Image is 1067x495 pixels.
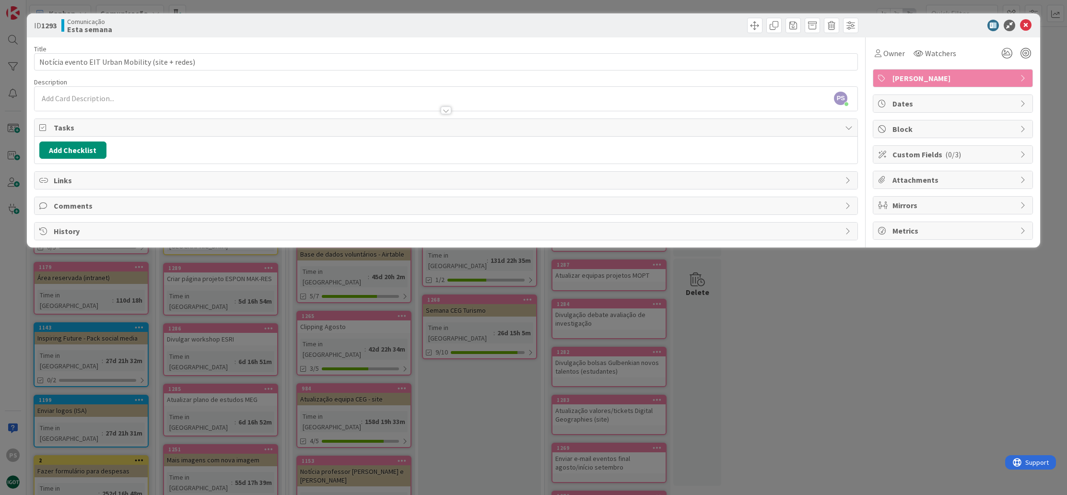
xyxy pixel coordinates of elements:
span: Support [20,1,44,13]
span: Block [892,123,1015,135]
span: Mirrors [892,200,1015,211]
b: Esta semana [67,25,112,33]
span: ( 0/3 ) [945,150,961,159]
span: Attachments [892,174,1015,186]
span: Comments [54,200,841,212]
span: Dates [892,98,1015,109]
span: PS [834,92,847,105]
span: Owner [883,47,905,59]
span: Watchers [925,47,956,59]
b: 1293 [41,21,57,30]
input: type card name here... [34,53,858,71]
span: ID [34,20,57,31]
span: Comunicação [67,18,112,25]
span: Metrics [892,225,1015,236]
span: Custom Fields [892,149,1015,160]
span: Tasks [54,122,841,133]
span: History [54,225,841,237]
span: Links [54,175,841,186]
button: Add Checklist [39,141,106,159]
span: [PERSON_NAME] [892,72,1015,84]
span: Description [34,78,67,86]
label: Title [34,45,47,53]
